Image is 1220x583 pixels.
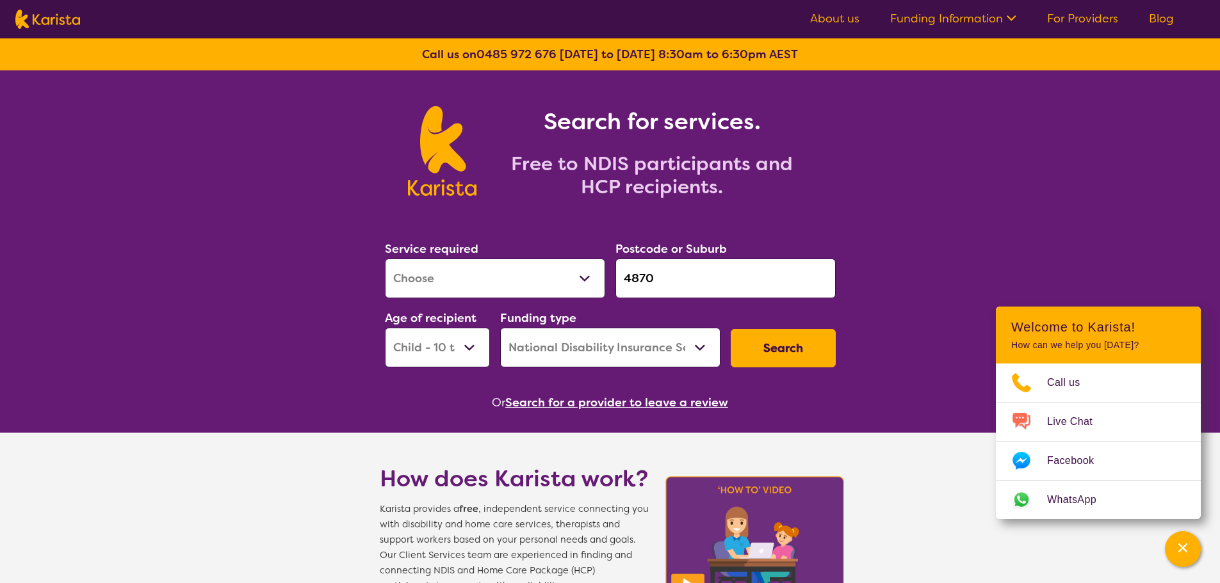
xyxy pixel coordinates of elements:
label: Postcode or Suburb [615,241,727,257]
ul: Choose channel [996,363,1201,519]
a: Funding Information [890,11,1016,26]
h2: Welcome to Karista! [1011,319,1185,335]
a: Blog [1149,11,1174,26]
h2: Free to NDIS participants and HCP recipients. [492,152,812,198]
img: Karista logo [408,106,476,196]
span: Call us [1047,373,1096,392]
span: WhatsApp [1047,490,1112,509]
a: For Providers [1047,11,1118,26]
span: Facebook [1047,451,1109,470]
button: Search [731,329,836,367]
label: Service required [385,241,478,257]
a: About us [810,11,859,26]
h1: Search for services. [492,106,812,137]
input: Type [615,259,836,298]
span: Live Chat [1047,412,1108,431]
b: free [459,503,478,515]
img: Karista logo [15,10,80,29]
button: Channel Menu [1165,531,1201,567]
label: Funding type [500,310,576,326]
h1: How does Karista work? [380,463,649,494]
a: Web link opens in a new tab. [996,481,1201,519]
a: 0485 972 676 [476,47,557,62]
p: How can we help you [DATE]? [1011,340,1185,351]
div: Channel Menu [996,307,1201,519]
label: Age of recipient [385,310,476,326]
b: Call us on [DATE] to [DATE] 8:30am to 6:30pm AEST [422,47,798,62]
span: Or [492,393,505,412]
button: Search for a provider to leave a review [505,393,728,412]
